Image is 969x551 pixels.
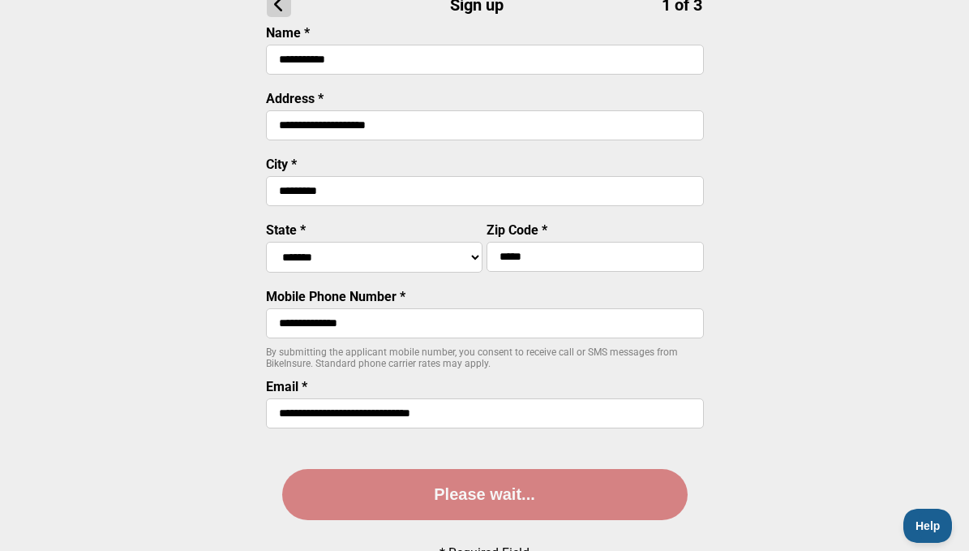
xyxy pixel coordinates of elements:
label: Mobile Phone Number * [266,289,405,304]
label: State * [266,222,306,238]
label: Email * [266,379,307,394]
label: Address * [266,91,324,106]
label: City * [266,157,297,172]
p: By submitting the applicant mobile number, you consent to receive call or SMS messages from BikeI... [266,347,704,369]
iframe: Toggle Customer Support [903,509,953,543]
label: Zip Code * [487,222,547,238]
label: Name * [266,25,310,41]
